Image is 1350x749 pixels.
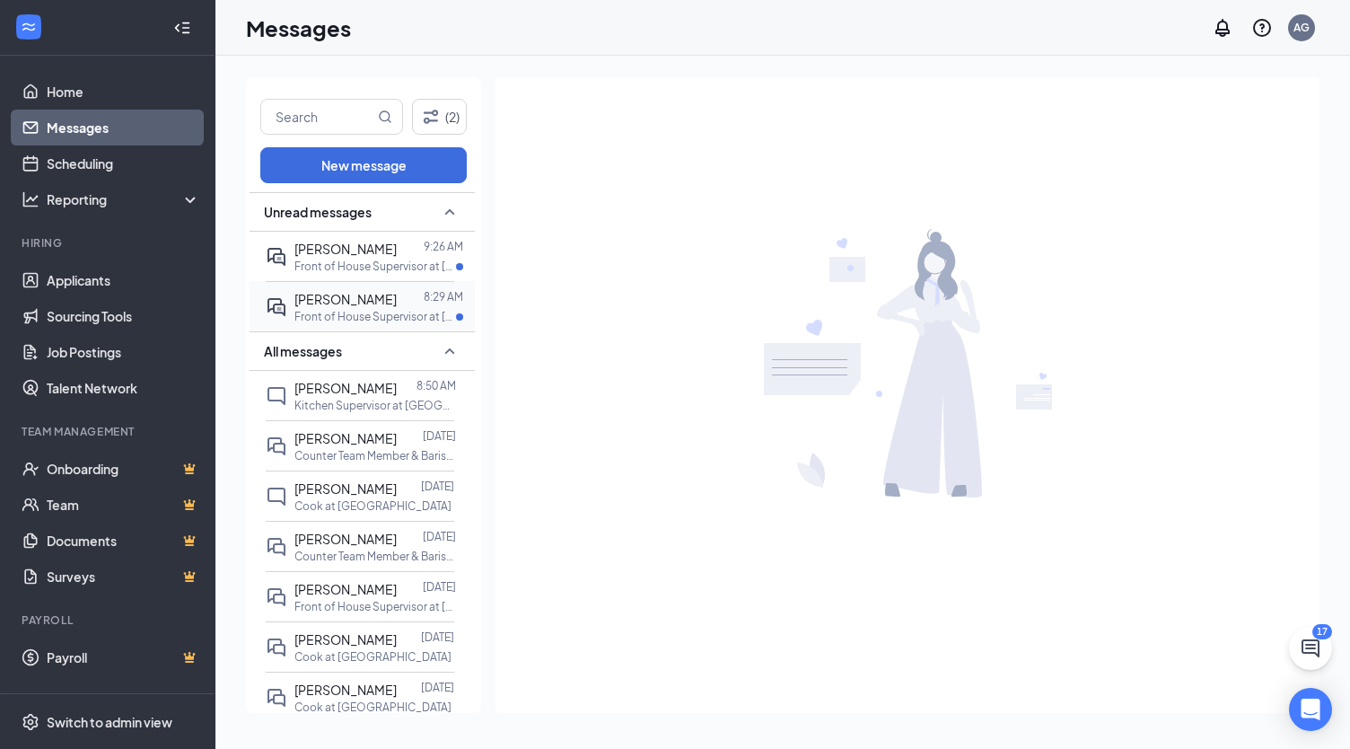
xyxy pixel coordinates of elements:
[424,239,463,254] p: 9:26 AM
[47,298,200,334] a: Sourcing Tools
[261,100,374,134] input: Search
[423,579,456,595] p: [DATE]
[294,398,456,413] p: Kitchen Supervisor at [GEOGRAPHIC_DATA]
[1251,17,1273,39] svg: QuestionInfo
[420,106,442,128] svg: Filter
[47,559,200,595] a: SurveysCrown
[266,436,287,457] svg: DoubleChat
[47,262,200,298] a: Applicants
[260,147,467,183] button: New message
[421,479,454,494] p: [DATE]
[22,612,197,628] div: Payroll
[266,296,287,318] svg: ActiveDoubleChat
[47,487,200,523] a: TeamCrown
[294,581,397,597] span: [PERSON_NAME]
[266,246,287,268] svg: ActiveDoubleChat
[1312,624,1332,639] div: 17
[266,486,287,507] svg: ChatInactive
[1212,17,1233,39] svg: Notifications
[266,637,287,658] svg: DoubleChat
[47,370,200,406] a: Talent Network
[294,631,397,648] span: [PERSON_NAME]
[294,259,456,274] p: Front of House Supervisor at [GEOGRAPHIC_DATA]
[412,99,467,135] button: Filter (2)
[294,700,451,715] p: Cook at [GEOGRAPHIC_DATA]
[1300,638,1321,659] svg: ChatActive
[173,19,191,37] svg: Collapse
[294,448,456,463] p: Counter Team Member & Barista at [GEOGRAPHIC_DATA]
[22,190,39,208] svg: Analysis
[266,586,287,608] svg: DoubleChat
[47,713,172,731] div: Switch to admin view
[47,145,200,181] a: Scheduling
[22,713,39,731] svg: Settings
[294,241,397,257] span: [PERSON_NAME]
[246,13,351,43] h1: Messages
[294,430,397,446] span: [PERSON_NAME]
[20,18,38,36] svg: WorkstreamLogo
[294,380,397,396] span: [PERSON_NAME]
[294,309,456,324] p: Front of House Supervisor at [GEOGRAPHIC_DATA]
[416,378,456,393] p: 8:50 AM
[424,289,463,304] p: 8:29 AM
[266,536,287,558] svg: DoubleChat
[1289,627,1332,670] button: ChatActive
[1293,20,1310,35] div: AG
[294,531,397,547] span: [PERSON_NAME]
[22,424,197,439] div: Team Management
[22,235,197,251] div: Hiring
[439,201,460,223] svg: SmallChevronUp
[1289,688,1332,731] div: Open Intercom Messenger
[47,334,200,370] a: Job Postings
[47,74,200,110] a: Home
[423,529,456,544] p: [DATE]
[294,498,451,514] p: Cook at [GEOGRAPHIC_DATA]
[378,110,392,124] svg: MagnifyingGlass
[294,682,397,698] span: [PERSON_NAME]
[421,680,454,695] p: [DATE]
[266,687,287,709] svg: DoubleChat
[266,385,287,407] svg: ChatInactive
[47,523,200,559] a: DocumentsCrown
[47,639,200,675] a: PayrollCrown
[264,203,372,221] span: Unread messages
[264,342,342,360] span: All messages
[294,649,451,665] p: Cook at [GEOGRAPHIC_DATA]
[294,599,456,614] p: Front of House Supervisor at [GEOGRAPHIC_DATA]
[294,480,397,497] span: [PERSON_NAME]
[47,451,200,487] a: OnboardingCrown
[439,340,460,362] svg: SmallChevronUp
[294,549,456,564] p: Counter Team Member & Barista at [GEOGRAPHIC_DATA]
[47,190,201,208] div: Reporting
[47,110,200,145] a: Messages
[294,291,397,307] span: [PERSON_NAME]
[421,630,454,645] p: [DATE]
[423,428,456,444] p: [DATE]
